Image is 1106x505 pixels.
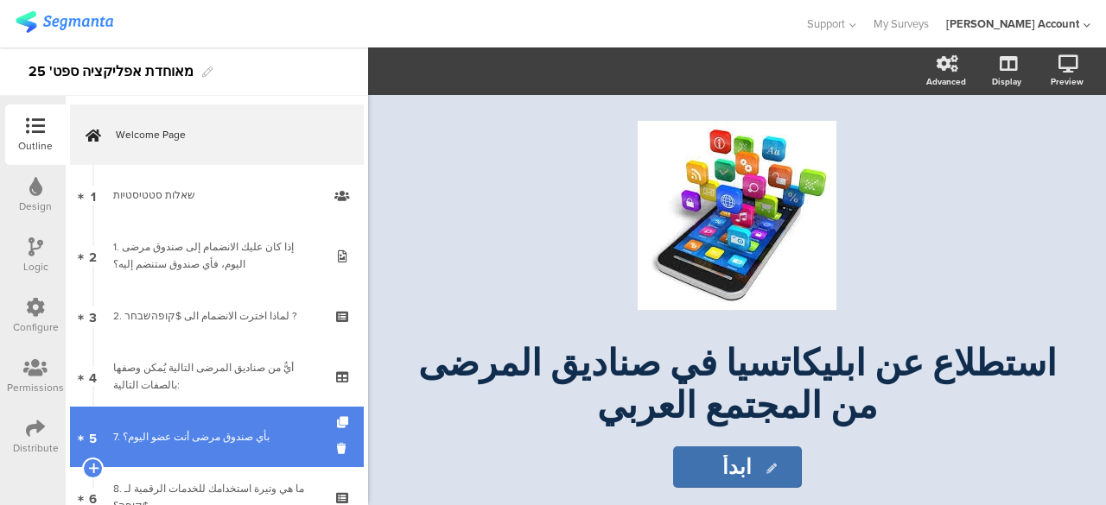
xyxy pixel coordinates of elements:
input: Start [673,446,802,488]
div: Preview [1051,75,1084,88]
i: Duplicate [337,417,352,428]
div: Distribute [13,440,59,456]
div: מאוחדת אפליקציה ספט' 25 [29,58,194,85]
div: 2. لماذا اخترت الانضمام الى $קופהשבחר ? [113,307,320,325]
div: Design [19,199,52,214]
div: Advanced [926,75,966,88]
span: 4 [89,367,97,386]
div: Display [992,75,1021,88]
i: Delete [337,440,352,457]
span: 5 [89,427,97,446]
div: أيٌّ من صناديق المرضى التالية يُمكن وصفها بالصفات التالية: [113,359,320,394]
div: 1. إذا كان عليك الانضمام إلى صندوق مرضى اليوم، فأي صندوق ستنضم إليه؟ [113,238,320,273]
span: 3 [89,306,97,325]
span: 1 [91,186,96,205]
div: Configure [13,319,59,335]
a: 1 שאלות סטטיסטיות [70,165,364,225]
div: Outline [18,138,53,154]
a: 2 1. إذا كان عليك الانضمام إلى صندوق مرضى اليوم، فأي صندوق ستنضم إليه؟ [70,225,364,286]
div: Logic [23,259,48,275]
div: Permissions [7,380,64,395]
span: Support [807,16,845,32]
p: استطلاع عن ابليكاتسيا في صناديق المرضى من المجتمع العربي [417,342,1057,426]
div: 7. بأي صندوق مرضى أنت عضو اليوم؟ [113,428,320,445]
a: Welcome Page [70,104,364,165]
div: שאלות סטטיסטיות [113,186,320,204]
span: 2 [89,246,97,265]
img: segmanta logo [16,11,113,33]
div: [PERSON_NAME] Account [946,16,1079,32]
a: 5 7. بأي صندوق مرضى أنت عضو اليوم؟ [70,407,364,467]
a: 3 2. لماذا اخترت الانضمام الى $קופהשבחר ? [70,286,364,346]
span: Welcome Page [116,126,337,143]
a: 4 أيٌّ من صناديق المرضى التالية يُمكن وصفها بالصفات التالية: [70,346,364,407]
